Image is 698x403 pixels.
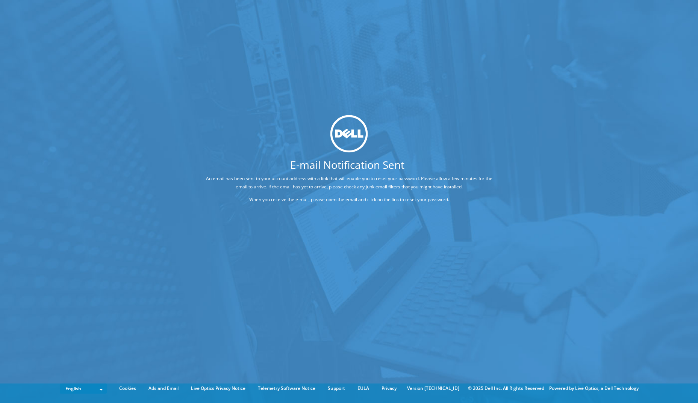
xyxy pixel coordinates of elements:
img: dell_svg_logo.svg [330,115,368,152]
a: Privacy [376,384,402,392]
p: An email has been sent to your account address with a link that will enable you to reset your pas... [203,174,495,191]
a: Live Optics Privacy Notice [185,384,251,392]
a: Support [322,384,351,392]
a: Ads and Email [143,384,184,392]
a: Cookies [114,384,142,392]
a: EULA [352,384,375,392]
h1: E-mail Notification Sent [174,159,520,170]
p: When you receive the e-mail, please open the email and click on the link to reset your password. [203,195,495,204]
li: Version [TECHNICAL_ID] [403,384,463,392]
li: © 2025 Dell Inc. All Rights Reserved [464,384,548,392]
a: Telemetry Software Notice [252,384,321,392]
li: Powered by Live Optics, a Dell Technology [549,384,639,392]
